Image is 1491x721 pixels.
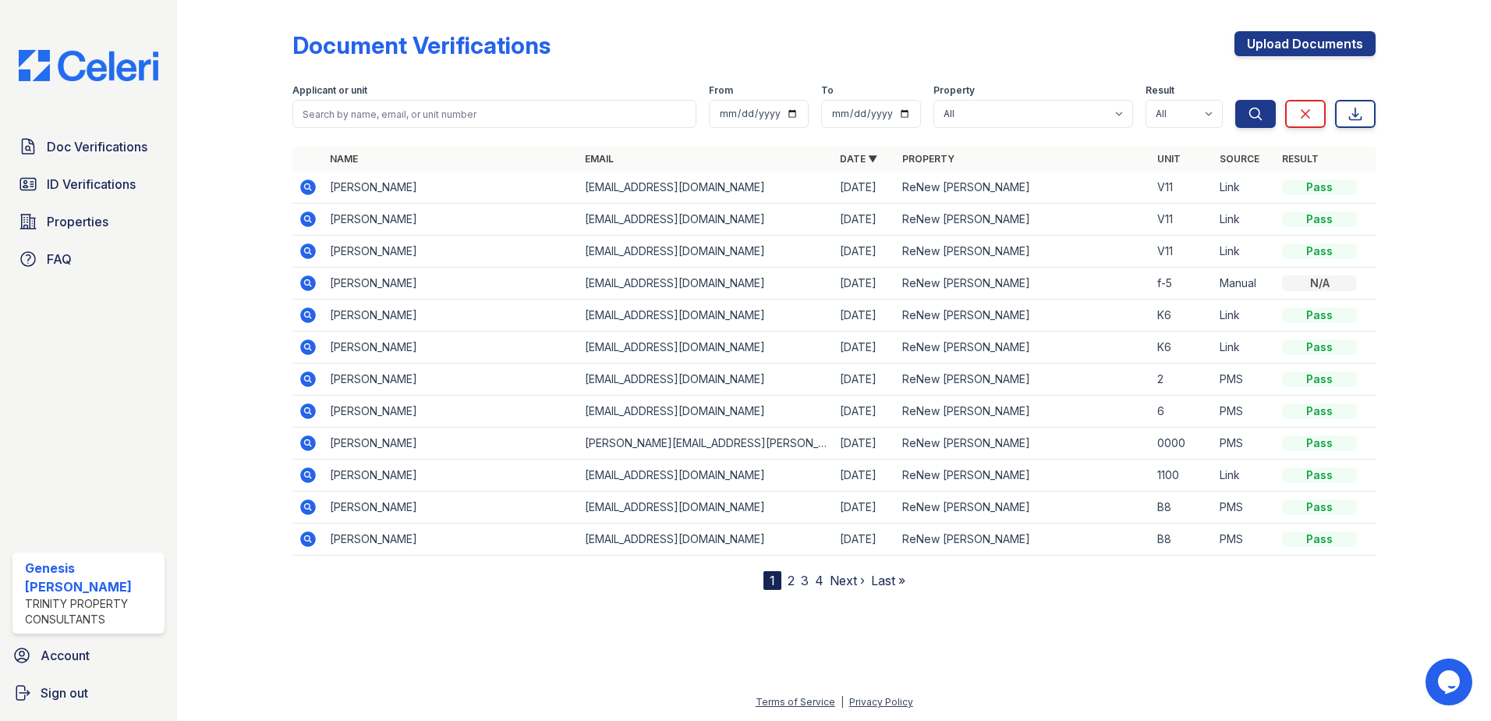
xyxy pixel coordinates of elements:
[896,396,1151,428] td: ReNew [PERSON_NAME]
[1213,300,1276,332] td: Link
[1282,307,1357,323] div: Pass
[1151,204,1213,236] td: V11
[324,364,579,396] td: [PERSON_NAME]
[324,268,579,300] td: [PERSON_NAME]
[1282,371,1357,387] div: Pass
[6,640,171,671] a: Account
[815,573,823,588] a: 4
[292,100,696,128] input: Search by name, email, or unit number
[579,460,834,492] td: [EMAIL_ADDRESS][DOMAIN_NAME]
[585,153,614,165] a: Email
[292,31,551,59] div: Document Verifications
[579,524,834,556] td: [EMAIL_ADDRESS][DOMAIN_NAME]
[324,300,579,332] td: [PERSON_NAME]
[834,524,896,556] td: [DATE]
[579,396,834,428] td: [EMAIL_ADDRESS][DOMAIN_NAME]
[12,169,165,200] a: ID Verifications
[834,364,896,396] td: [DATE]
[579,300,834,332] td: [EMAIL_ADDRESS][DOMAIN_NAME]
[896,364,1151,396] td: ReNew [PERSON_NAME]
[1213,364,1276,396] td: PMS
[324,460,579,492] td: [PERSON_NAME]
[709,84,733,97] label: From
[1213,492,1276,524] td: PMS
[1146,84,1174,97] label: Result
[1282,499,1357,515] div: Pass
[896,268,1151,300] td: ReNew [PERSON_NAME]
[788,573,795,588] a: 2
[324,492,579,524] td: [PERSON_NAME]
[1213,524,1276,556] td: PMS
[324,332,579,364] td: [PERSON_NAME]
[763,571,781,590] div: 1
[830,573,865,588] a: Next ›
[579,492,834,524] td: [EMAIL_ADDRESS][DOMAIN_NAME]
[324,524,579,556] td: [PERSON_NAME]
[834,492,896,524] td: [DATE]
[801,573,809,588] a: 3
[896,172,1151,204] td: ReNew [PERSON_NAME]
[47,175,136,194] span: ID Verifications
[902,153,954,165] a: Property
[579,332,834,364] td: [EMAIL_ADDRESS][DOMAIN_NAME]
[834,268,896,300] td: [DATE]
[324,236,579,268] td: [PERSON_NAME]
[1151,524,1213,556] td: B8
[1151,428,1213,460] td: 0000
[1151,300,1213,332] td: K6
[1282,467,1357,483] div: Pass
[47,137,147,156] span: Doc Verifications
[1282,153,1319,165] a: Result
[1213,204,1276,236] td: Link
[896,524,1151,556] td: ReNew [PERSON_NAME]
[896,204,1151,236] td: ReNew [PERSON_NAME]
[896,236,1151,268] td: ReNew [PERSON_NAME]
[41,646,90,665] span: Account
[292,84,367,97] label: Applicant or unit
[1213,332,1276,364] td: Link
[1151,396,1213,428] td: 6
[821,84,834,97] label: To
[25,559,158,596] div: Genesis [PERSON_NAME]
[1282,275,1357,291] div: N/A
[324,396,579,428] td: [PERSON_NAME]
[834,396,896,428] td: [DATE]
[1213,396,1276,428] td: PMS
[1213,236,1276,268] td: Link
[324,172,579,204] td: [PERSON_NAME]
[324,204,579,236] td: [PERSON_NAME]
[896,300,1151,332] td: ReNew [PERSON_NAME]
[6,677,171,709] a: Sign out
[834,204,896,236] td: [DATE]
[25,596,158,627] div: Trinity Property Consultants
[1213,460,1276,492] td: Link
[330,153,358,165] a: Name
[1151,332,1213,364] td: K6
[756,696,835,708] a: Terms of Service
[1151,492,1213,524] td: B8
[324,428,579,460] td: [PERSON_NAME]
[1282,531,1357,547] div: Pass
[12,206,165,237] a: Properties
[1282,179,1357,195] div: Pass
[1151,268,1213,300] td: f-5
[1151,172,1213,204] td: V11
[834,460,896,492] td: [DATE]
[896,460,1151,492] td: ReNew [PERSON_NAME]
[579,268,834,300] td: [EMAIL_ADDRESS][DOMAIN_NAME]
[1234,31,1376,56] a: Upload Documents
[1282,339,1357,355] div: Pass
[834,172,896,204] td: [DATE]
[47,250,72,268] span: FAQ
[896,492,1151,524] td: ReNew [PERSON_NAME]
[41,684,88,702] span: Sign out
[12,131,165,162] a: Doc Verifications
[1282,211,1357,227] div: Pass
[840,153,877,165] a: Date ▼
[579,172,834,204] td: [EMAIL_ADDRESS][DOMAIN_NAME]
[896,428,1151,460] td: ReNew [PERSON_NAME]
[849,696,913,708] a: Privacy Policy
[1282,435,1357,451] div: Pass
[579,236,834,268] td: [EMAIL_ADDRESS][DOMAIN_NAME]
[579,364,834,396] td: [EMAIL_ADDRESS][DOMAIN_NAME]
